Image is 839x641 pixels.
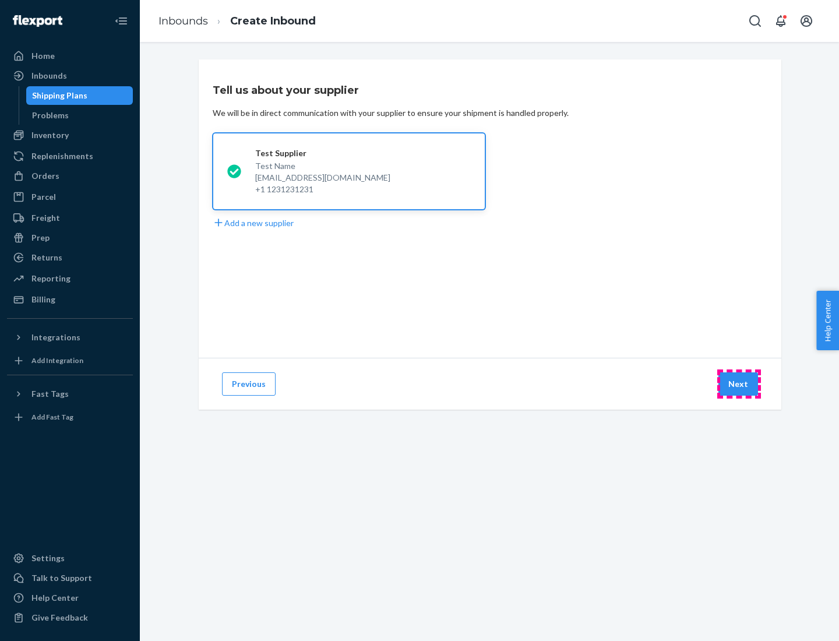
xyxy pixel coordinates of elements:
button: Previous [222,372,276,396]
div: Home [31,50,55,62]
h3: Tell us about your supplier [213,83,359,98]
button: Open Search Box [743,9,767,33]
a: Create Inbound [230,15,316,27]
a: Billing [7,290,133,309]
div: Talk to Support [31,572,92,584]
button: Help Center [816,291,839,350]
div: Orders [31,170,59,182]
div: Inventory [31,129,69,141]
a: Help Center [7,589,133,607]
a: Inbounds [7,66,133,85]
a: Replenishments [7,147,133,165]
a: Freight [7,209,133,227]
button: Add a new supplier [213,217,294,229]
div: Problems [32,110,69,121]
div: Settings [31,552,65,564]
div: Add Fast Tag [31,412,73,422]
div: Add Integration [31,355,83,365]
div: Freight [31,212,60,224]
div: Returns [31,252,62,263]
div: Give Feedback [31,612,88,624]
ol: breadcrumbs [149,4,325,38]
div: Inbounds [31,70,67,82]
a: Talk to Support [7,569,133,587]
a: Shipping Plans [26,86,133,105]
a: Home [7,47,133,65]
a: Reporting [7,269,133,288]
a: Add Integration [7,351,133,370]
div: Billing [31,294,55,305]
button: Fast Tags [7,385,133,403]
button: Integrations [7,328,133,347]
button: Give Feedback [7,608,133,627]
a: Inventory [7,126,133,145]
div: Integrations [31,332,80,343]
div: Fast Tags [31,388,69,400]
a: Prep [7,228,133,247]
a: Settings [7,549,133,568]
button: Open notifications [769,9,792,33]
a: Parcel [7,188,133,206]
a: Orders [7,167,133,185]
button: Next [718,372,758,396]
a: Add Fast Tag [7,408,133,427]
a: Inbounds [158,15,208,27]
div: Reporting [31,273,70,284]
div: Parcel [31,191,56,203]
div: Replenishments [31,150,93,162]
button: Close Navigation [110,9,133,33]
a: Problems [26,106,133,125]
div: We will be in direct communication with your supplier to ensure your shipment is handled properly. [213,107,569,119]
a: Returns [7,248,133,267]
img: Flexport logo [13,15,62,27]
div: Help Center [31,592,79,604]
div: Prep [31,232,50,244]
div: Shipping Plans [32,90,87,101]
button: Open account menu [795,9,818,33]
